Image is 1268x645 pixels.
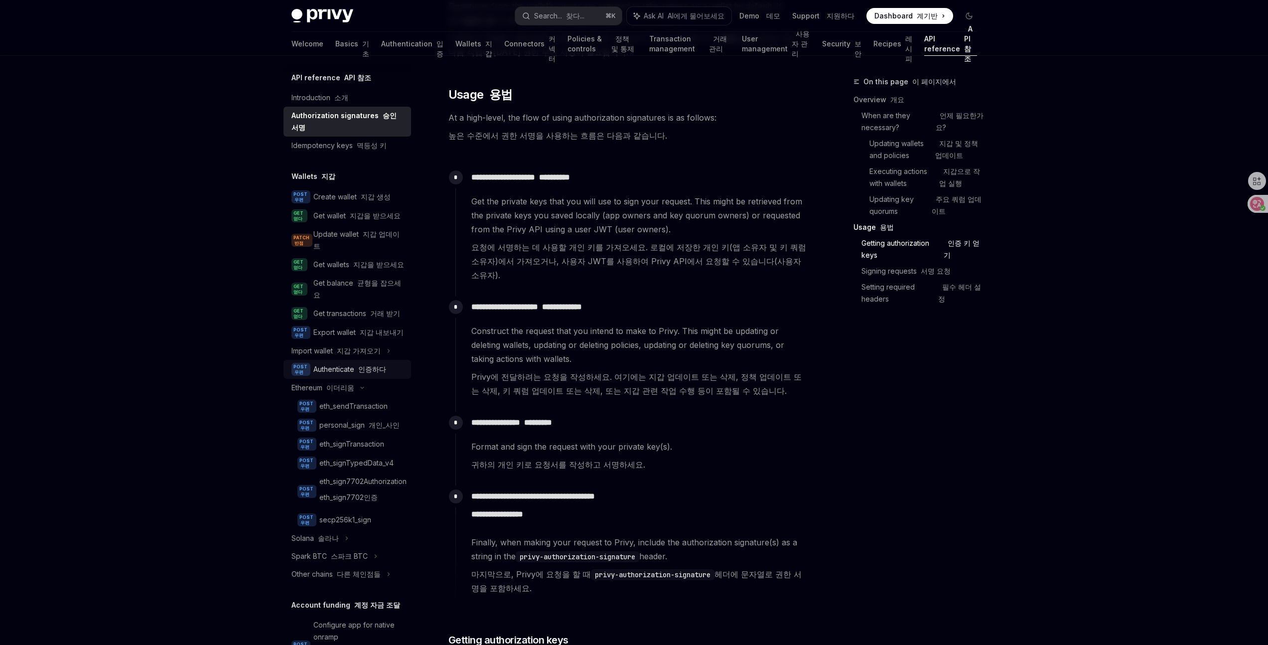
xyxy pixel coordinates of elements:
span: Get the private keys that you will use to sign your request. This might be retrieved from the pri... [471,194,807,286]
font: API 참조 [344,73,371,82]
a: Introduction 소개 [283,89,411,107]
a: API reference API 참조 [924,32,977,56]
span: Dashboard [874,11,938,21]
a: Dashboard 계기반 [866,8,953,24]
div: Idempotency keys [291,140,387,152]
font: 이더리움 [326,383,354,392]
font: 스파크 BTC [331,552,368,560]
font: 사용자 관리 [792,29,810,58]
span: POST [297,400,316,413]
h5: API reference [291,72,371,84]
font: 지원하다 [827,11,854,20]
a: POST 우편eth_sendTransaction [283,397,411,416]
span: POST [291,190,310,203]
a: Authorization signatures 승인 서명 [283,107,411,137]
font: 지갑 업데이트 [313,230,400,250]
a: Getting authorization keys 인증 키 얻기 [861,235,985,263]
font: 높은 수준에서 권한 서명을 사용하는 흐름은 다음과 같습니다. [448,131,667,141]
a: Overview 개요 [853,92,985,108]
a: Support 지원하다 [792,11,854,21]
span: GET [291,258,307,271]
a: Executing actions with wallets 지갑으로 작업 실행 [869,163,985,191]
a: Usage 용법 [853,219,985,235]
div: Get transactions [313,308,400,320]
a: Transaction management 거래 관리 [649,32,729,56]
span: POST [297,485,316,498]
a: Welcome [291,32,323,56]
div: eth_sign7702Authorization [319,476,407,507]
div: Solana [291,532,339,544]
div: Search... [534,10,584,22]
div: Ethereum [291,382,354,394]
font: 레시피 [905,34,912,63]
h5: Account funding [291,599,400,611]
font: 개인_사인 [369,421,400,429]
div: Get wallet [313,210,401,222]
font: eth_sign7702인증 [319,493,378,501]
a: POST 우편eth_sign7702Authorizationeth_sign7702인증 [283,473,411,510]
font: 계정 자금 조달 [354,601,400,609]
div: Authorization signatures [291,110,405,134]
a: GET 얻다Get wallets 지갑을 받으세요 [283,255,411,274]
span: GET [291,283,307,296]
font: 계기반 [917,11,938,20]
font: 우편 [300,491,309,497]
a: Idempotency keys 멱등성 키 [283,137,411,155]
div: Authenticate [313,363,386,375]
font: 보안 [854,39,861,58]
span: POST [297,513,316,526]
div: personal_sign [319,419,400,431]
a: Recipes 레시피 [873,32,912,56]
font: 우편 [300,425,309,431]
font: 지갑 [485,39,492,58]
span: GET [291,209,307,222]
a: POST 우편Export wallet 지갑 내보내기 [283,323,411,342]
span: POST [291,363,310,376]
font: 서명 요청 [921,267,951,275]
font: 찾다... [566,11,584,20]
div: Create wallet [313,191,391,203]
a: POST 우편eth_signTransaction [283,435,411,454]
font: 멱등성 키 [357,141,387,150]
span: Construct the request that you intend to make to Privy. This might be updating or deleting wallet... [471,324,807,402]
font: 우편 [294,369,303,375]
font: 정책 및 통제 [611,34,634,53]
span: PATCH [291,234,312,247]
font: 지갑을 받으세요 [353,260,404,269]
font: 언제 필요한가요? [936,111,984,132]
a: GET 얻다Get transactions 거래 받기 [283,304,411,323]
div: Format and sign the request with your private key(s). [471,440,807,476]
h5: Wallets [291,170,335,182]
span: GET [291,307,307,320]
a: POST 우편Create wallet 지갑 생성 [283,187,411,206]
font: 우편 [300,463,309,469]
font: 용법 [880,223,894,231]
a: When are they necessary? 언제 필요한가요? [861,108,985,136]
font: 데모 [766,11,780,20]
div: Get balance [313,277,405,301]
a: Updating key quorums 주요 쿼럼 업데이트 [869,191,985,219]
span: Usage [448,87,513,103]
a: POST 우편personal_sign 개인_사인 [283,416,411,435]
font: 이 페이지에서 [912,77,956,86]
a: Updating wallets and policies 지갑 및 정책 업데이트 [869,136,985,163]
span: POST [291,326,310,339]
a: Basics 기초 [335,32,369,56]
font: 인증 키 얻기 [944,239,980,259]
a: POST 우편Authenticate 인증하다 [283,360,411,379]
div: Update wallet [313,228,405,252]
font: 얻다 [293,289,302,295]
div: secp256k1_sign [319,514,371,526]
div: Spark BTC [291,550,368,562]
font: 필수 헤더 설정 [938,283,981,303]
div: eth_signTypedData_v4 [319,457,394,469]
div: Get wallets [313,259,404,271]
font: 개요 [890,95,904,104]
font: 소개 [334,93,348,102]
font: AI에게 물어보세요 [668,11,724,20]
a: Authentication 입증 [381,32,443,56]
span: POST [297,457,316,470]
font: 지갑 생성 [361,192,391,201]
font: 마지막으로, Privy에 요청을 할 때 헤더에 문자열로 권한 서명을 포함하세요. [471,569,802,593]
font: 지갑 [321,172,335,180]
